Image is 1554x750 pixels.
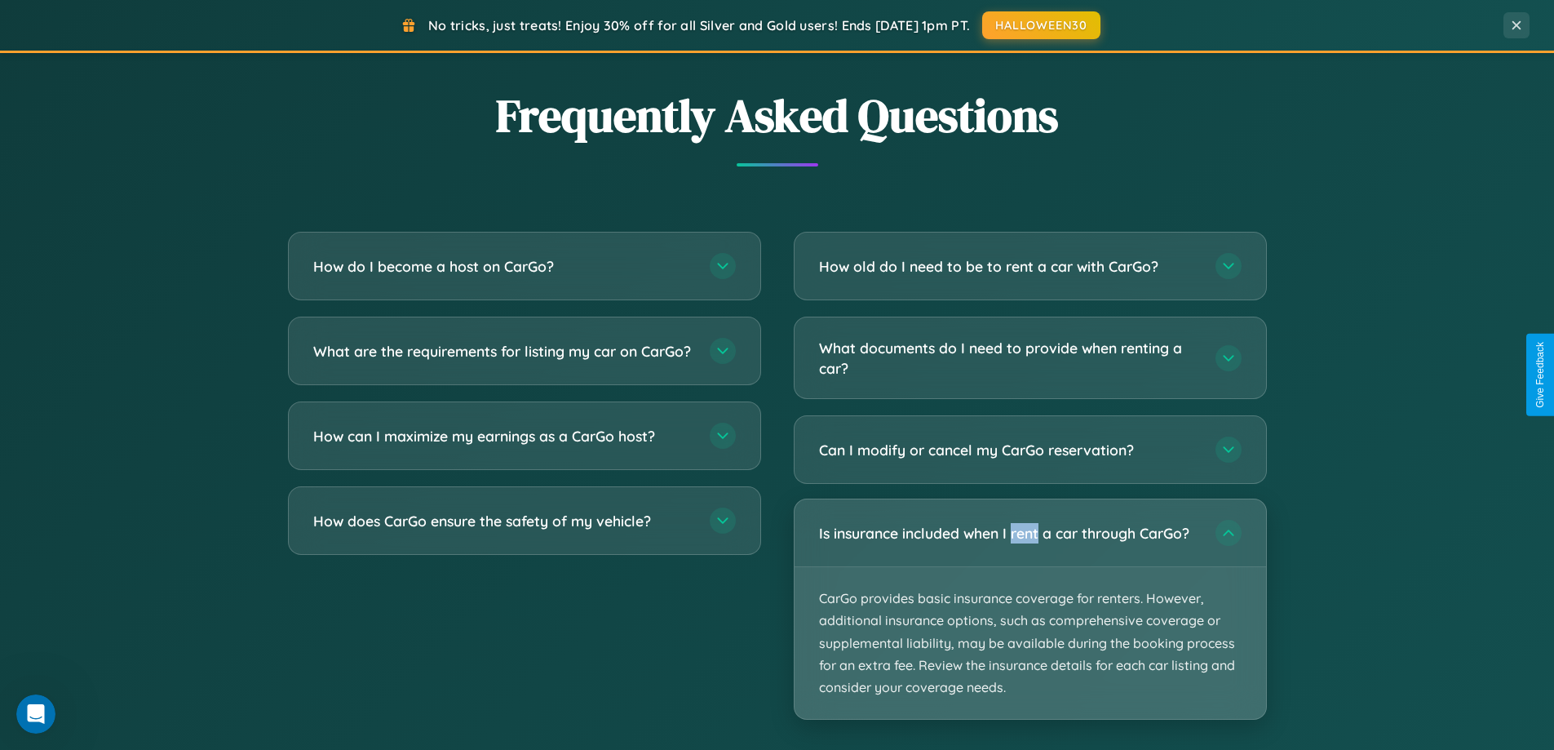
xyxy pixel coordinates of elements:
[819,440,1199,460] h3: Can I modify or cancel my CarGo reservation?
[982,11,1100,39] button: HALLOWEEN30
[313,341,693,362] h3: What are the requirements for listing my car on CarGo?
[819,256,1199,277] h3: How old do I need to be to rent a car with CarGo?
[819,338,1199,378] h3: What documents do I need to provide when renting a car?
[313,256,693,277] h3: How do I become a host on CarGo?
[16,695,55,734] iframe: Intercom live chat
[313,511,693,531] h3: How does CarGo ensure the safety of my vehicle?
[795,567,1266,719] p: CarGo provides basic insurance coverage for renters. However, additional insurance options, such ...
[288,84,1267,147] h2: Frequently Asked Questions
[428,17,970,33] span: No tricks, just treats! Enjoy 30% off for all Silver and Gold users! Ends [DATE] 1pm PT.
[819,523,1199,544] h3: Is insurance included when I rent a car through CarGo?
[1534,342,1546,408] div: Give Feedback
[313,426,693,446] h3: How can I maximize my earnings as a CarGo host?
